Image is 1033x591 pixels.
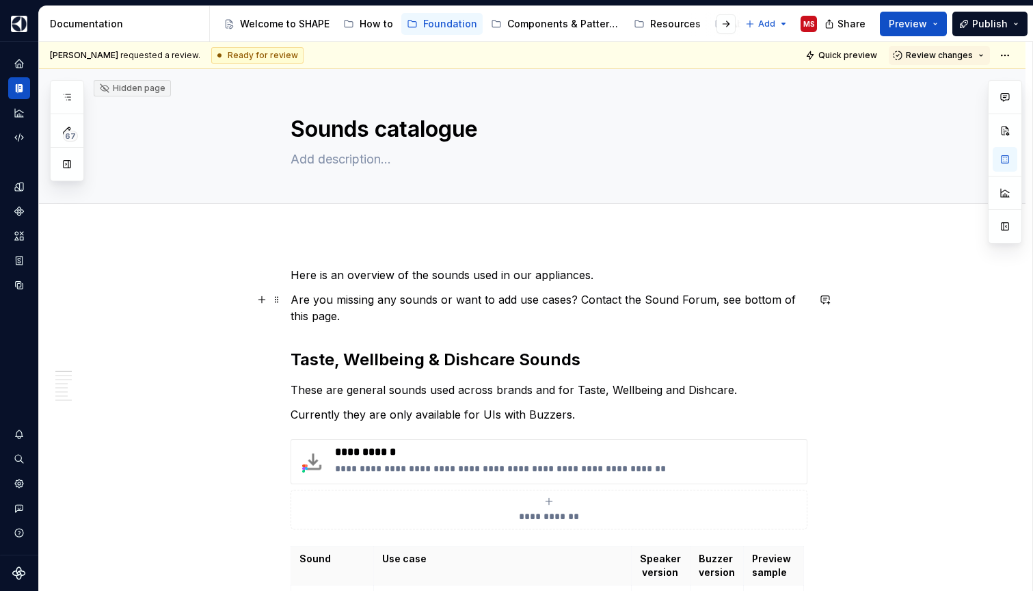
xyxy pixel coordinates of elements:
[758,18,775,29] span: Add
[485,13,626,35] a: Components & Patterns
[291,349,807,371] h2: Taste, Wellbeing & Dishcare Sounds
[11,16,27,32] img: 1131f18f-9b94-42a4-847a-eabb54481545.png
[99,83,165,94] div: Hidden page
[8,473,30,495] a: Settings
[288,113,805,146] textarea: Sounds catalogue
[8,448,30,470] button: Search ⌘K
[8,274,30,296] a: Data sources
[818,50,877,61] span: Quick preview
[291,406,807,423] p: Currently they are only available for UIs with Buzzers.
[50,17,204,31] div: Documentation
[801,46,883,65] button: Quick preview
[63,131,78,142] span: 67
[8,497,30,519] button: Contact support
[952,12,1028,36] button: Publish
[906,50,973,61] span: Review changes
[382,552,623,566] p: Use case
[8,225,30,247] a: Assets
[8,176,30,198] a: Design tokens
[291,267,807,283] p: Here is an overview of the sounds used in our appliances.
[8,102,30,124] a: Analytics
[299,552,365,566] p: Sound
[889,17,927,31] span: Preview
[640,552,682,579] p: Speaker version
[50,50,200,61] span: requested a review.
[338,13,399,35] a: How to
[50,50,118,60] span: [PERSON_NAME]
[401,13,483,35] a: Foundation
[240,17,330,31] div: Welcome to SHAPE
[423,17,477,31] div: Foundation
[12,566,26,580] svg: Supernova Logo
[8,77,30,99] a: Documentation
[752,552,794,579] p: Preview sample
[211,47,304,64] div: Ready for review
[218,13,335,35] a: Welcome to SHAPE
[889,46,990,65] button: Review changes
[291,382,807,398] p: These are general sounds used across brands and for Taste, Wellbeing and Dishcare.
[297,445,330,478] img: 37ebefdd-74b9-435b-8492-92560699a13e.png
[650,17,701,31] div: Resources
[818,12,874,36] button: Share
[360,17,393,31] div: How to
[803,18,815,29] div: MS
[291,291,807,324] p: Are you missing any sounds or want to add use cases? Contact the Sound Forum, see bottom of this ...
[972,17,1008,31] span: Publish
[8,250,30,272] a: Storybook stories
[218,10,738,38] div: Page tree
[8,423,30,445] button: Notifications
[741,14,792,34] button: Add
[699,552,735,579] p: Buzzer version
[8,53,30,75] a: Home
[8,127,30,148] a: Code automation
[837,17,866,31] span: Share
[628,13,706,35] a: Resources
[880,12,947,36] button: Preview
[8,200,30,222] a: Components
[507,17,620,31] div: Components & Patterns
